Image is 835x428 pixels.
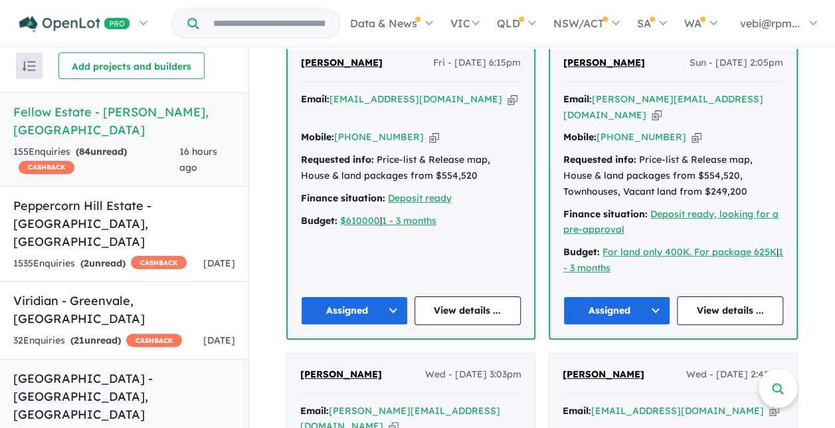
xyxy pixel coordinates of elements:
[13,197,235,251] h5: Peppercorn Hill Estate - [GEOGRAPHIC_DATA] , [GEOGRAPHIC_DATA]
[563,55,645,71] a: [PERSON_NAME]
[591,405,764,417] a: [EMAIL_ADDRESS][DOMAIN_NAME]
[690,55,783,71] span: Sun - [DATE] 2:05pm
[300,368,382,380] span: [PERSON_NAME]
[13,370,235,423] h5: [GEOGRAPHIC_DATA] - [GEOGRAPHIC_DATA] , [GEOGRAPHIC_DATA]
[179,146,217,173] span: 16 hours ago
[334,131,424,143] a: [PHONE_NUMBER]
[301,215,337,227] strong: Budget:
[563,208,648,220] strong: Finance situation:
[301,93,329,105] strong: Email:
[563,152,783,199] div: Price-list & Release map, House & land packages from $554,520, Townhouses, Vacant land from $249,200
[80,257,126,269] strong: ( unread)
[74,334,84,346] span: 21
[300,367,382,383] a: [PERSON_NAME]
[677,296,784,325] a: View details ...
[433,55,521,71] span: Fri - [DATE] 6:15pm
[563,208,779,236] a: Deposit ready, looking for a pre-approval
[13,256,187,272] div: 1535 Enquir ies
[70,334,121,346] strong: ( unread)
[388,192,452,204] a: Deposit ready
[603,246,777,258] a: For land only 400K. For package 625K
[301,55,383,71] a: [PERSON_NAME]
[19,16,130,33] img: Openlot PRO Logo White
[301,213,521,229] div: |
[301,154,374,165] strong: Requested info:
[300,405,329,417] strong: Email:
[203,334,235,346] span: [DATE]
[203,257,235,269] span: [DATE]
[563,246,783,274] a: 1 - 3 months
[301,296,408,325] button: Assigned
[563,405,591,417] strong: Email:
[13,292,235,328] h5: Viridian - Greenvale , [GEOGRAPHIC_DATA]
[84,257,89,269] span: 2
[563,93,763,121] a: [PERSON_NAME][EMAIL_ADDRESS][DOMAIN_NAME]
[769,404,779,418] button: Copy
[131,256,187,269] span: CASHBACK
[19,161,74,174] span: CASHBACK
[563,131,597,143] strong: Mobile:
[692,130,701,144] button: Copy
[563,296,670,325] button: Assigned
[563,367,644,383] a: [PERSON_NAME]
[563,56,645,68] span: [PERSON_NAME]
[597,131,686,143] a: [PHONE_NUMBER]
[686,367,784,383] span: Wed - [DATE] 2:45pm
[563,154,636,165] strong: Requested info:
[58,53,205,79] button: Add projects and builders
[79,146,90,158] span: 84
[563,245,783,276] div: |
[652,108,662,122] button: Copy
[415,296,521,325] a: View details ...
[301,131,334,143] strong: Mobile:
[13,144,179,176] div: 155 Enquir ies
[329,93,502,105] a: [EMAIL_ADDRESS][DOMAIN_NAME]
[13,103,235,139] h5: Fellow Estate - [PERSON_NAME] , [GEOGRAPHIC_DATA]
[201,9,337,38] input: Try estate name, suburb, builder or developer
[563,368,644,380] span: [PERSON_NAME]
[340,215,380,227] a: $610000
[301,152,521,184] div: Price-list & Release map, House & land packages from $554,520
[301,192,385,204] strong: Finance situation:
[563,93,592,105] strong: Email:
[563,246,600,258] strong: Budget:
[382,215,436,227] a: 1 - 3 months
[425,367,521,383] span: Wed - [DATE] 3:03pm
[76,146,127,158] strong: ( unread)
[126,334,182,347] span: CASHBACK
[740,17,800,30] span: vebi@rpm...
[508,92,517,106] button: Copy
[429,130,439,144] button: Copy
[13,333,182,349] div: 32 Enquir ies
[23,61,36,71] img: sort.svg
[301,56,383,68] span: [PERSON_NAME]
